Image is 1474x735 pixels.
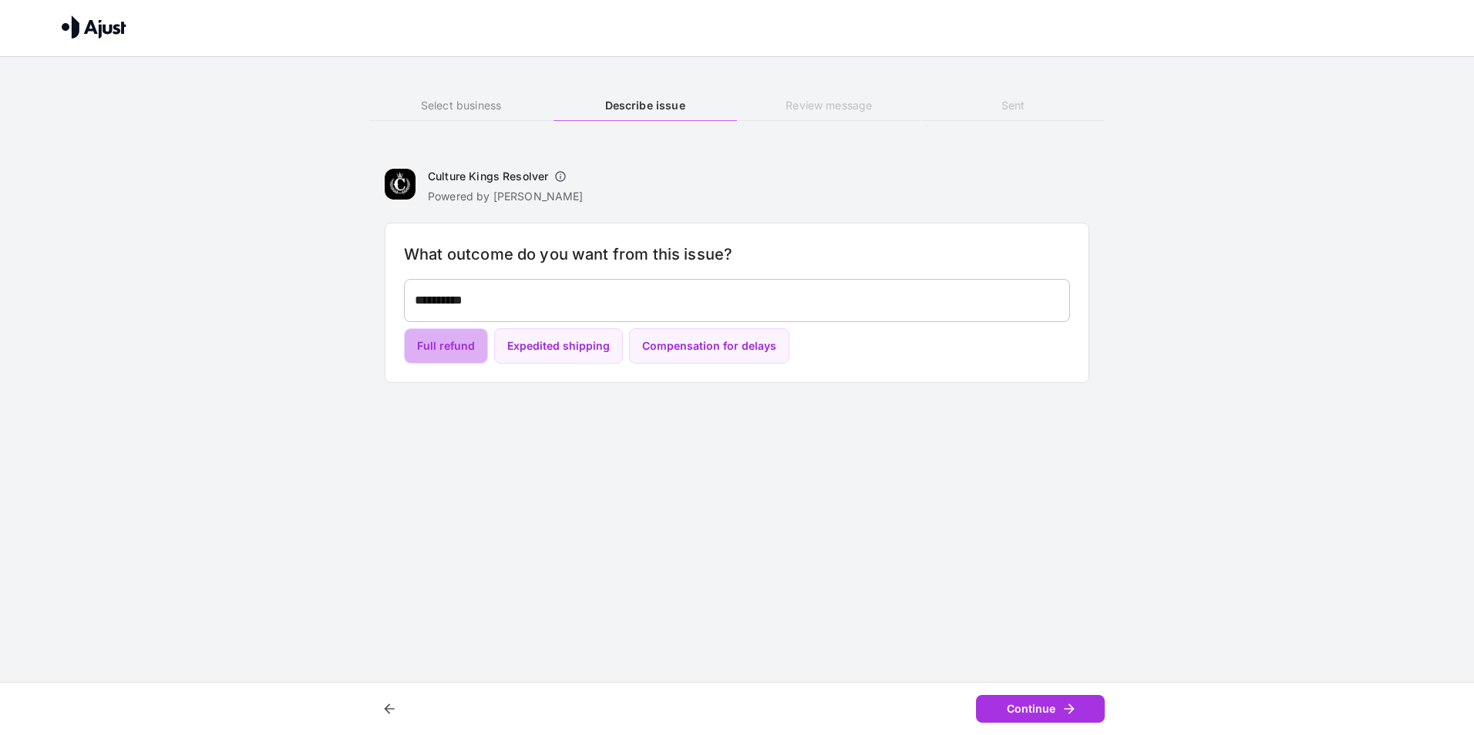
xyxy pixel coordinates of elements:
[554,97,737,114] h6: Describe issue
[404,328,488,364] button: Full refund
[428,189,584,204] p: Powered by [PERSON_NAME]
[404,242,1070,267] h6: What outcome do you want from this issue?
[62,15,126,39] img: Ajust
[369,97,553,114] h6: Select business
[737,97,920,114] h6: Review message
[629,328,789,364] button: Compensation for delays
[385,169,416,200] img: Culture Kings
[428,169,548,184] h6: Culture Kings Resolver
[976,695,1105,723] button: Continue
[921,97,1105,114] h6: Sent
[494,328,623,364] button: Expedited shipping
